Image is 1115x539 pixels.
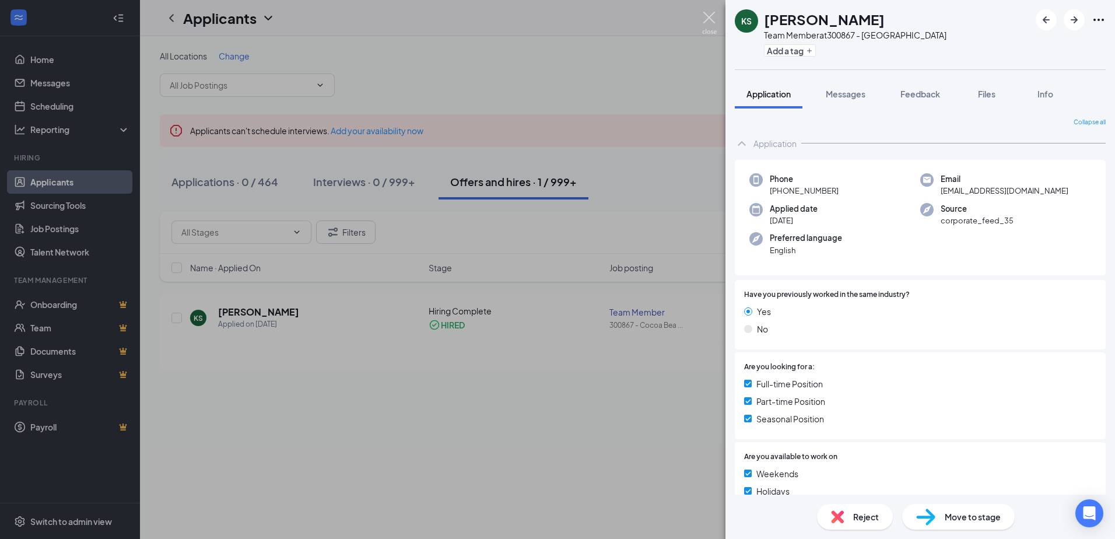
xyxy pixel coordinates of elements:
span: Full-time Position [756,377,823,390]
span: Holidays [756,485,790,498]
span: Are you looking for a: [744,362,815,373]
span: Are you available to work on [744,452,837,463]
svg: Ellipses [1092,13,1106,27]
span: Reject [853,510,879,523]
button: PlusAdd a tag [764,44,816,57]
button: ArrowRight [1064,9,1085,30]
div: KS [741,15,752,27]
span: Part-time Position [756,395,825,408]
span: Info [1037,89,1053,99]
span: Email [941,173,1068,185]
span: Move to stage [945,510,1001,523]
span: Yes [757,305,771,318]
span: [EMAIL_ADDRESS][DOMAIN_NAME] [941,185,1068,197]
div: Open Intercom Messenger [1075,499,1103,527]
button: ArrowLeftNew [1036,9,1057,30]
span: Application [746,89,791,99]
span: Feedback [900,89,940,99]
span: Preferred language [770,232,842,244]
span: Source [941,203,1014,215]
div: Team Member at 300867 - [GEOGRAPHIC_DATA] [764,29,946,41]
svg: ChevronUp [735,136,749,150]
span: Seasonal Position [756,412,824,425]
span: Messages [826,89,865,99]
svg: Plus [806,47,813,54]
span: Have you previously worked in the same industry? [744,289,910,300]
svg: ArrowRight [1067,13,1081,27]
span: English [770,244,842,256]
span: Collapse all [1074,118,1106,127]
span: Files [978,89,995,99]
span: Applied date [770,203,818,215]
span: [PHONE_NUMBER] [770,185,839,197]
h1: [PERSON_NAME] [764,9,885,29]
svg: ArrowLeftNew [1039,13,1053,27]
span: [DATE] [770,215,818,226]
span: Weekends [756,467,798,480]
span: No [757,323,768,335]
div: Application [753,138,797,149]
span: corporate_feed_35 [941,215,1014,226]
span: Phone [770,173,839,185]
